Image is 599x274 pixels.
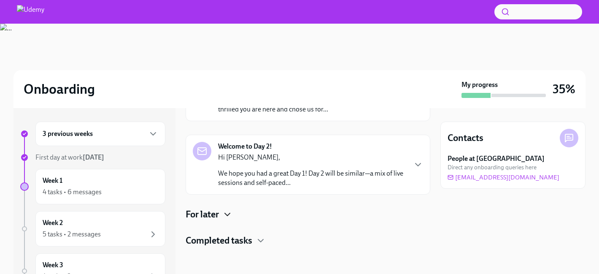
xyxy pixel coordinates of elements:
[448,173,559,182] a: [EMAIL_ADDRESS][DOMAIN_NAME]
[218,153,406,162] p: Hi [PERSON_NAME],
[186,208,219,221] h4: For later
[43,218,63,228] h6: Week 2
[448,154,545,163] strong: People at [GEOGRAPHIC_DATA]
[218,169,406,187] p: We hope you had a great Day 1! Day 2 will be similar—a mix of live sessions and self-paced...
[186,208,430,221] div: For later
[43,260,63,270] h6: Week 3
[553,81,575,97] h3: 35%
[186,234,252,247] h4: Completed tasks
[43,187,102,197] div: 4 tasks • 6 messages
[35,153,104,161] span: First day at work
[43,129,93,138] h6: 3 previous weeks
[83,153,104,161] strong: [DATE]
[218,142,272,151] strong: Welcome to Day 2!
[20,153,165,162] a: First day at work[DATE]
[35,122,165,146] div: 3 previous weeks
[448,132,483,144] h4: Contacts
[186,234,430,247] div: Completed tasks
[448,163,537,171] span: Direct any onboarding queries here
[17,5,44,19] img: Udemy
[461,80,498,90] strong: My progress
[43,230,101,239] div: 5 tasks • 2 messages
[24,81,95,98] h2: Onboarding
[43,176,62,185] h6: Week 1
[20,169,165,204] a: Week 14 tasks • 6 messages
[20,211,165,247] a: Week 25 tasks • 2 messages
